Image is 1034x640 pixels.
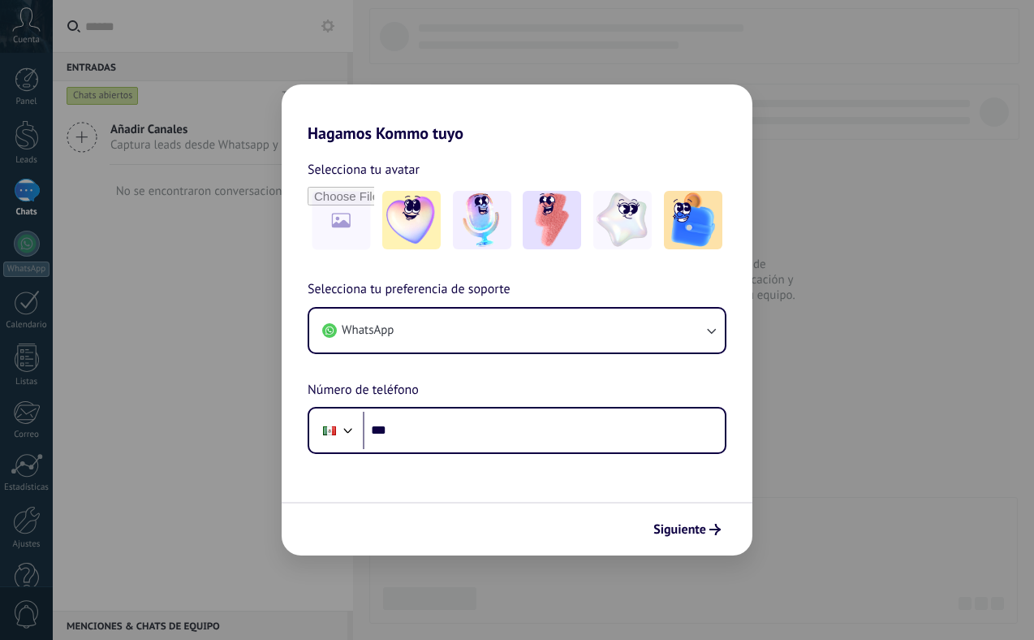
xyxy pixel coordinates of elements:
[523,191,581,249] img: -3.jpeg
[653,524,706,535] span: Siguiente
[646,516,728,543] button: Siguiente
[282,84,752,143] h2: Hagamos Kommo tuyo
[664,191,722,249] img: -5.jpeg
[453,191,511,249] img: -2.jpeg
[308,380,419,401] span: Número de teléfono
[309,309,725,352] button: WhatsApp
[342,322,394,339] span: WhatsApp
[314,413,345,448] div: Mexico: + 52
[382,191,441,249] img: -1.jpeg
[308,159,420,180] span: Selecciona tu avatar
[593,191,652,249] img: -4.jpeg
[308,279,511,301] span: Selecciona tu preferencia de soporte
